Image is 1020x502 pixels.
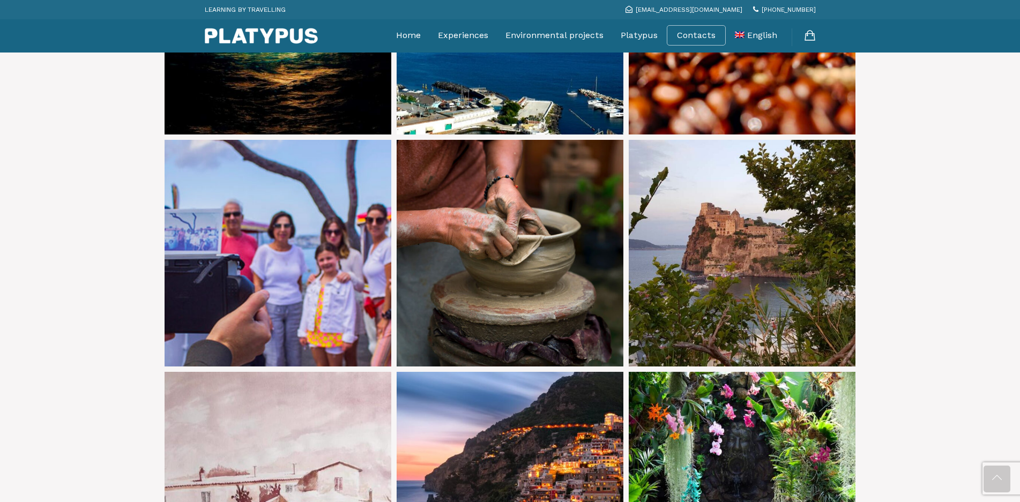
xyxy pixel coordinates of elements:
[621,22,658,49] a: Platypus
[735,22,777,49] a: English
[205,3,286,17] p: LEARNING BY TRAVELLING
[205,28,318,44] img: Platypus
[396,22,421,49] a: Home
[438,22,488,49] a: Experiences
[505,22,604,49] a: Environmental projects
[762,6,816,13] span: [PHONE_NUMBER]
[753,6,816,13] a: [PHONE_NUMBER]
[636,6,742,13] span: [EMAIL_ADDRESS][DOMAIN_NAME]
[747,30,777,40] span: English
[677,30,716,41] a: Contacts
[626,6,742,13] a: [EMAIL_ADDRESS][DOMAIN_NAME]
